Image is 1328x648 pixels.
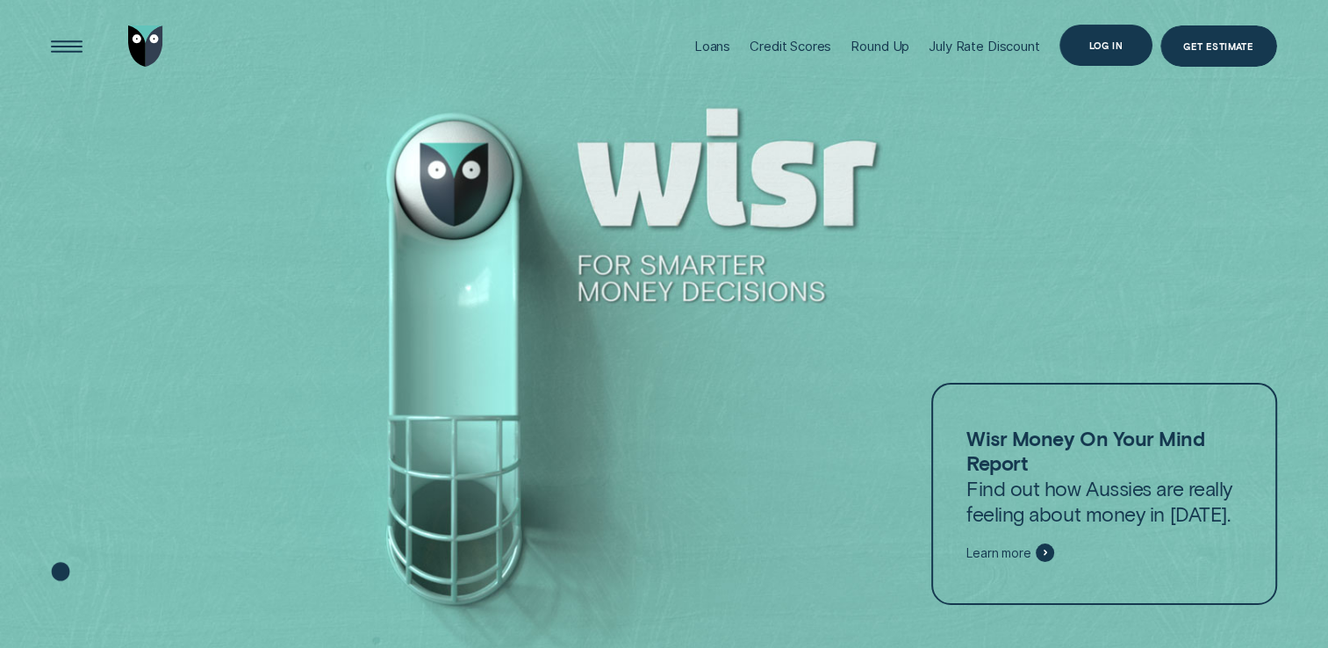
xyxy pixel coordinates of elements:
a: Wisr Money On Your Mind ReportFind out how Aussies are really feeling about money in [DATE].Learn... [931,383,1276,605]
button: Log in [1059,25,1152,67]
img: Wisr [128,25,163,68]
div: Loans [694,38,730,54]
button: Open Menu [46,25,88,68]
strong: Wisr Money On Your Mind Report [966,426,1204,476]
a: Get Estimate [1160,25,1277,68]
div: July Rate Discount [929,38,1039,54]
div: Credit Scores [750,38,831,54]
span: Learn more [966,545,1031,561]
p: Find out how Aussies are really feeling about money in [DATE]. [966,426,1242,527]
div: Round Up [851,38,909,54]
div: Log in [1088,41,1123,49]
